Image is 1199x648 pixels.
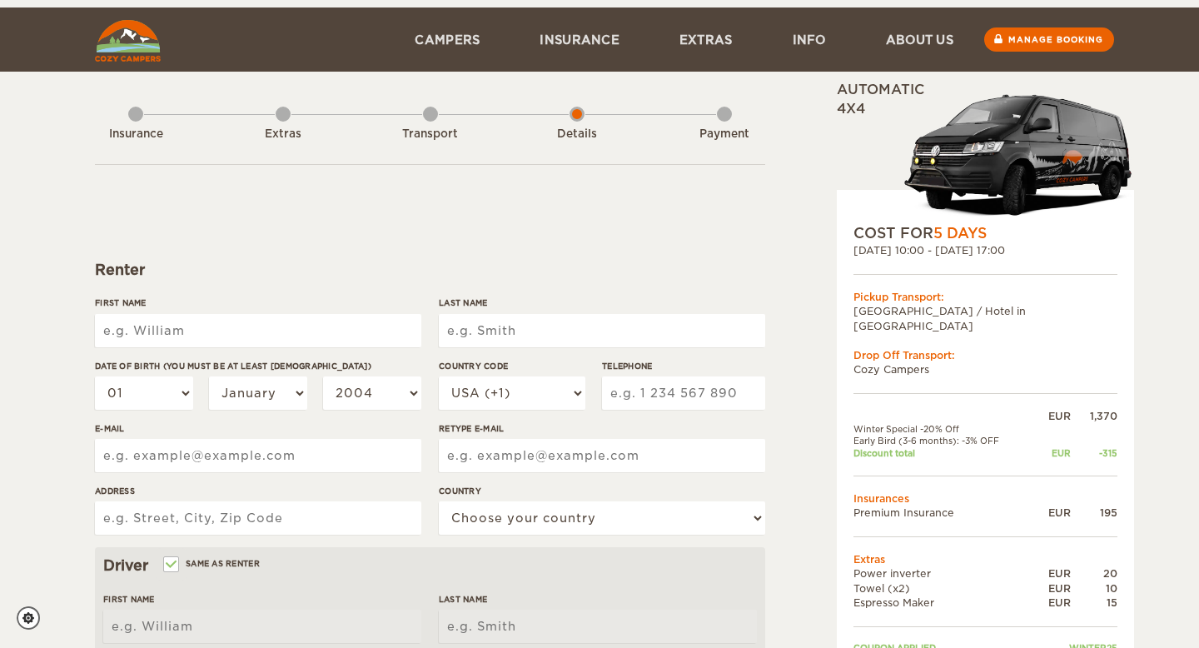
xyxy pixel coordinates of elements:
[853,362,1117,376] td: Cozy Campers
[95,501,421,535] input: e.g. Street, City, Zip Code
[95,297,421,309] label: First Name
[1032,447,1071,459] div: EUR
[95,314,421,347] input: e.g. William
[95,485,421,497] label: Address
[853,552,1117,566] td: Extras
[763,7,856,72] a: Info
[853,223,1117,243] div: COST FOR
[679,127,770,142] div: Payment
[439,360,585,372] label: Country Code
[439,610,757,643] input: e.g. Smith
[103,610,421,643] input: e.g. William
[439,297,765,309] label: Last Name
[1071,596,1117,610] div: 15
[903,86,1134,223] img: stor-langur-4.png
[853,596,1032,610] td: Espresso Maker
[1032,409,1071,423] div: EUR
[853,581,1032,596] td: Towel (x2)
[853,243,1117,257] div: [DATE] 10:00 - [DATE] 17:00
[853,435,1032,446] td: Early Bird (3-6 months): -3% OFF
[602,360,765,372] label: Telephone
[385,127,476,142] div: Transport
[385,7,510,72] a: Campers
[95,260,765,280] div: Renter
[531,127,623,142] div: Details
[602,376,765,410] input: e.g. 1 234 567 890
[95,20,161,62] img: Cozy Campers
[165,561,176,571] input: Same as renter
[439,485,765,497] label: Country
[439,439,765,472] input: e.g. example@example.com
[1032,581,1071,596] div: EUR
[95,422,421,435] label: E-mail
[17,606,51,630] a: Cookie settings
[103,556,757,576] div: Driver
[439,422,765,435] label: Retype E-mail
[853,491,1117,506] td: Insurances
[1071,566,1117,581] div: 20
[165,556,260,571] label: Same as renter
[1032,566,1071,581] div: EUR
[95,439,421,472] input: e.g. example@example.com
[837,81,1134,223] div: Automatic 4x4
[649,7,763,72] a: Extras
[853,566,1032,581] td: Power inverter
[853,506,1032,520] td: Premium Insurance
[90,127,182,142] div: Insurance
[439,593,757,606] label: Last Name
[237,127,329,142] div: Extras
[1071,447,1117,459] div: -315
[853,423,1032,435] td: Winter Special -20% Off
[103,593,421,606] label: First Name
[1071,506,1117,520] div: 195
[1071,409,1117,423] div: 1,370
[853,304,1117,332] td: [GEOGRAPHIC_DATA] / Hotel in [GEOGRAPHIC_DATA]
[853,348,1117,362] div: Drop Off Transport:
[984,27,1114,52] a: Manage booking
[95,360,421,372] label: Date of birth (You must be at least [DEMOGRAPHIC_DATA])
[1032,506,1071,520] div: EUR
[439,314,765,347] input: e.g. Smith
[1032,596,1071,610] div: EUR
[933,225,987,242] span: 5 Days
[1071,581,1117,596] div: 10
[856,7,983,72] a: About us
[510,7,649,72] a: Insurance
[853,290,1117,304] div: Pickup Transport:
[853,447,1032,459] td: Discount total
